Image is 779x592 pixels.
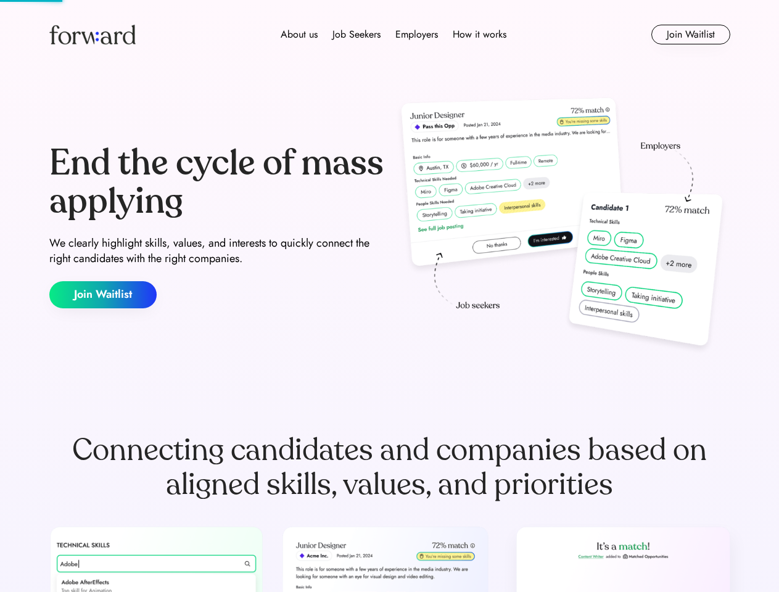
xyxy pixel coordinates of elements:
button: Join Waitlist [651,25,730,44]
img: hero-image.png [395,94,730,359]
button: Join Waitlist [49,281,157,308]
img: Forward logo [49,25,136,44]
div: Employers [395,27,438,42]
div: About us [281,27,318,42]
div: We clearly highlight skills, values, and interests to quickly connect the right candidates with t... [49,236,385,266]
div: Job Seekers [332,27,381,42]
div: How it works [453,27,506,42]
div: End the cycle of mass applying [49,144,385,220]
div: Connecting candidates and companies based on aligned skills, values, and priorities [49,433,730,502]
